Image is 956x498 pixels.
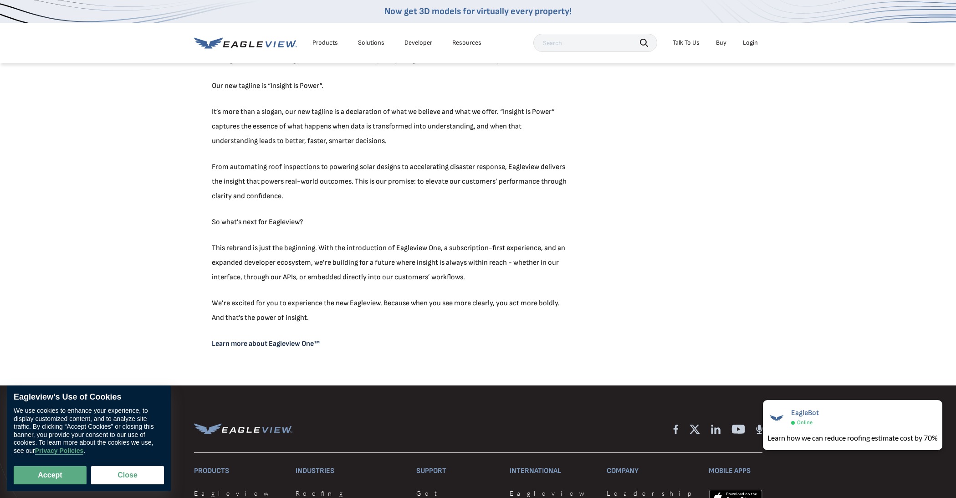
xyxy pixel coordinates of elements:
[404,39,432,47] a: Developer
[14,392,164,402] div: Eagleview’s Use of Cookies
[14,466,87,484] button: Accept
[607,489,698,498] a: Leadership
[212,241,567,285] p: This rebrand is just the beginning. With the introduction of Eagleview One, a subscription-first ...
[194,464,285,478] h3: Products
[797,419,813,426] span: Online
[296,464,405,478] h3: Industries
[743,39,758,47] div: Login
[452,39,481,47] div: Resources
[14,407,164,455] div: We use cookies to enhance your experience, to display customized content, and to analyze site tra...
[416,464,499,478] h3: Support
[767,432,938,443] div: Learn how we can reduce roofing estimate cost by 70%
[709,464,762,478] h3: Mobile Apps
[212,296,567,325] p: We’re excited for you to experience the new Eagleview. Because when you see more clearly, you act...
[212,79,567,93] p: Our new tagline is “Insight Is Power”.
[212,105,567,149] p: It’s more than a slogan, our new tagline is a declaration of what we believe and what we offer. “...
[212,339,320,348] a: Learn more about Eagleview One™
[296,489,405,498] a: Roofing
[212,215,567,230] p: So what’s next for Eagleview?
[91,466,164,484] button: Close
[767,409,786,427] img: EagleBot
[791,409,819,417] span: EagleBot
[716,39,726,47] a: Buy
[384,6,572,17] a: Now get 3D models for virtually every property!
[533,34,657,52] input: Search
[212,160,567,204] p: From automating roof inspections to powering solar designs to accelerating disaster response, Eag...
[358,39,384,47] div: Solutions
[510,464,596,478] h3: International
[35,447,84,455] a: Privacy Policies
[607,464,698,478] h3: Company
[312,39,338,47] div: Products
[673,39,700,47] div: Talk To Us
